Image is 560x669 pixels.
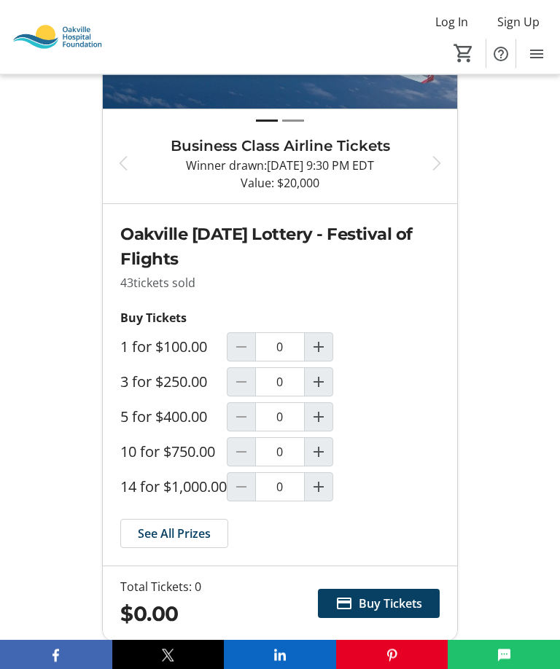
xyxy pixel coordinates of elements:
[451,40,477,66] button: Cart
[120,339,207,356] label: 1 for $100.00
[486,10,551,34] button: Sign Up
[522,39,551,69] button: Menu
[359,595,422,613] span: Buy Tickets
[9,10,106,65] img: Oakville Hospital Foundation's Logo
[305,369,332,396] button: Increment by one
[305,334,332,361] button: Increment by one
[448,640,560,669] button: SMS
[497,13,540,31] span: Sign Up
[138,525,211,543] span: See All Prizes
[120,599,201,630] div: $0.00
[120,479,227,496] label: 14 for $1,000.00
[224,640,336,669] button: LinkedIn
[424,10,480,34] button: Log In
[120,579,201,596] div: Total Tickets: 0
[120,520,228,549] a: See All Prizes
[267,158,374,174] span: [DATE] 9:30 PM EDT
[305,404,332,431] button: Increment by one
[120,275,440,292] p: 43 tickets sold
[144,136,416,157] h3: Business Class Airline Tickets
[435,13,468,31] span: Log In
[120,444,215,461] label: 10 for $750.00
[144,175,416,192] p: Value: $20,000
[144,157,416,175] p: Winner drawn:
[256,113,278,130] button: Draw 1
[120,374,207,391] label: 3 for $250.00
[336,640,448,669] button: Pinterest
[318,590,440,619] button: Buy Tickets
[120,409,207,426] label: 5 for $400.00
[120,310,187,326] strong: Buy Tickets
[486,39,516,69] button: Help
[305,439,332,466] button: Increment by one
[282,113,304,130] button: Draw 2
[112,640,225,669] button: X
[305,474,332,501] button: Increment by one
[120,222,440,272] h2: Oakville [DATE] Lottery - Festival of Flights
